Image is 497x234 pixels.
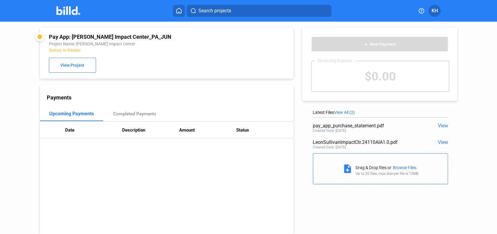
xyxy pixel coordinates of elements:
[313,139,421,145] div: LeonSullivanImpactCtr.24110AIA1.0.pdf
[56,6,80,15] img: Billd Company Logo
[313,129,346,133] div: Created Date: [DATE]
[342,164,353,174] mat-icon: note_add
[49,58,96,73] button: View Project
[187,5,331,17] button: Search projects
[438,139,448,145] span: View
[393,165,417,170] div: Browse Files.
[432,7,438,14] span: KH
[313,123,421,129] div: pay_app_purchase_statement.pdf
[356,172,418,176] div: Up to 20 files, max size per file is 15MB
[122,122,179,138] th: Description
[311,37,448,52] button: New Payment
[312,61,449,91] div: $0.00
[49,48,237,53] div: Status: In Review
[49,111,94,117] div: Upcoming Payments
[236,122,293,138] th: Status
[65,122,122,138] th: Date
[334,110,355,115] span: View All (2)
[49,41,237,46] div: Project Name: [PERSON_NAME] Impact Center
[47,94,293,101] div: Payments
[356,165,391,170] div: Drag & Drop files or
[49,34,237,40] div: Pay App: [PERSON_NAME] Impact Center_PA_JUN
[113,111,156,117] div: Completed Payments
[438,123,448,129] span: View
[198,7,231,14] span: Search projects
[60,63,84,68] span: View Project
[370,42,396,47] span: New Payment
[313,145,346,149] div: Created Date: [DATE]
[363,42,368,47] mat-icon: add
[429,5,441,17] button: KH
[315,58,355,63] div: Financing Balance
[313,110,448,115] div: Latest Files
[179,122,236,138] th: Amount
